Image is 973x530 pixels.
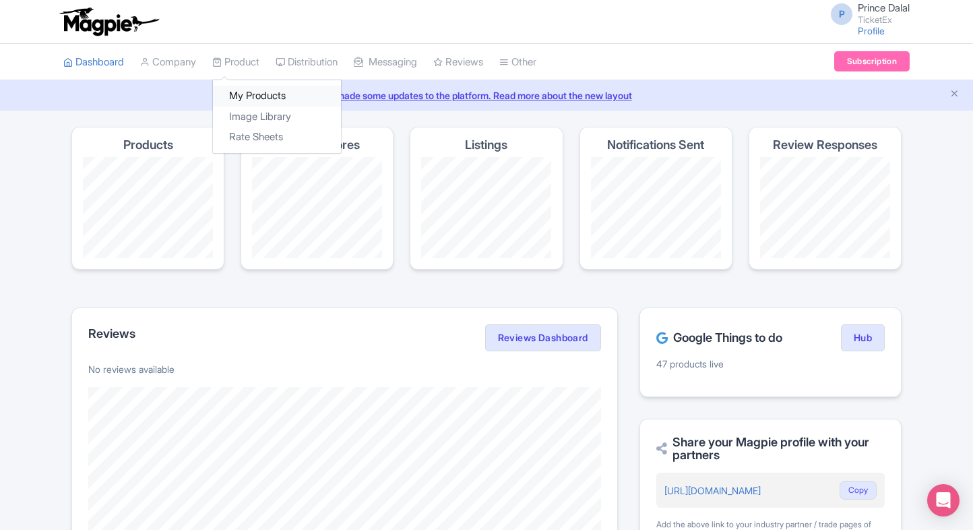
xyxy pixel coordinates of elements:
h4: Review Responses [773,138,877,152]
h2: Share your Magpie profile with your partners [656,436,885,463]
h2: Reviews [88,327,135,341]
a: Company [140,44,196,81]
a: P Prince Dalal TicketEx [823,3,910,24]
a: Profile [858,25,885,36]
a: Other [499,44,536,81]
a: Messaging [354,44,417,81]
p: 47 products live [656,357,885,371]
a: My Products [213,86,341,107]
a: Hub [841,324,885,351]
span: P [831,3,852,25]
button: Copy [840,481,877,500]
a: We made some updates to the platform. Read more about the new layout [8,88,965,102]
small: TicketEx [858,16,910,24]
a: Reviews [433,44,483,81]
img: logo-ab69f6fb50320c5b225c76a69d11143b.png [57,7,161,36]
a: Dashboard [63,44,124,81]
p: No reviews available [88,362,601,376]
a: Reviews Dashboard [485,324,601,351]
h2: Google Things to do [656,331,782,345]
a: Image Library [213,107,341,127]
span: Prince Dalal [858,1,910,14]
a: Product [212,44,259,81]
h4: Listings [465,138,507,152]
div: Open Intercom Messenger [927,484,960,517]
h4: Products [123,138,173,152]
button: Close announcement [949,87,960,102]
a: [URL][DOMAIN_NAME] [664,485,761,496]
a: Rate Sheets [213,127,341,148]
a: Distribution [276,44,338,81]
a: Subscription [834,51,910,71]
h4: Notifications Sent [607,138,704,152]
